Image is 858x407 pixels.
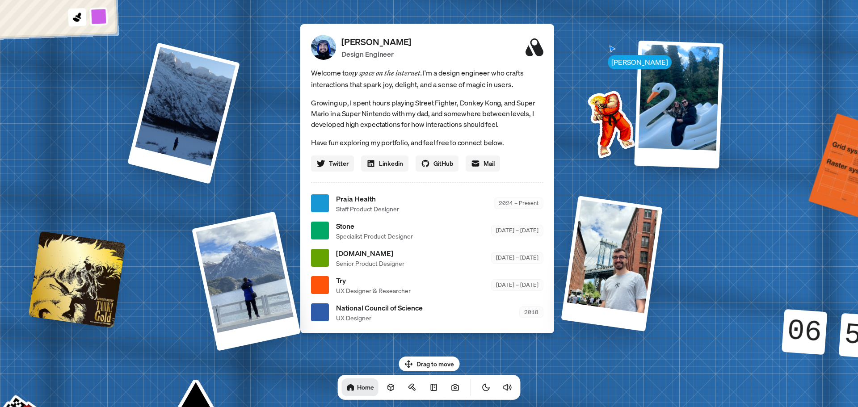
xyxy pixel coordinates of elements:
p: [PERSON_NAME] [341,35,411,49]
h1: Home [357,383,374,391]
div: 2018 [519,306,543,318]
a: Twitter [311,155,354,172]
p: Growing up, I spent hours playing Street Fighter, Donkey Kong, and Super Mario in a Super Nintend... [311,97,543,130]
span: Specialist Product Designer [336,231,413,241]
span: UX Designer & Researcher [336,286,411,295]
em: my space on the internet. [349,68,423,77]
span: Linkedin [379,159,403,168]
span: [DOMAIN_NAME] [336,248,404,259]
span: UX Designer [336,313,423,323]
a: GitHub [416,155,458,172]
a: Mail [466,155,500,172]
button: Toggle Theme [477,378,495,396]
div: [DATE] – [DATE] [491,252,543,263]
span: Welcome to I'm a design engineer who crafts interactions that spark joy, delight, and a sense of ... [311,67,543,90]
span: Twitter [329,159,349,168]
span: Try [336,275,411,286]
span: Stone [336,221,413,231]
a: Home [342,378,379,396]
span: National Council of Science [336,302,423,313]
div: 2024 – Present [494,197,543,209]
span: Senior Product Designer [336,259,404,268]
button: Toggle Audio [499,378,517,396]
span: Mail [484,159,495,168]
img: Profile example [564,77,655,168]
div: [DATE] – [DATE] [491,279,543,290]
p: Have fun exploring my portfolio, and feel free to connect below. [311,137,543,148]
span: Praia Health [336,193,399,204]
img: Profile Picture [311,35,336,60]
div: [DATE] – [DATE] [491,225,543,236]
a: Linkedin [361,155,408,172]
p: Design Engineer [341,49,411,59]
span: GitHub [433,159,453,168]
span: Staff Product Designer [336,204,399,214]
